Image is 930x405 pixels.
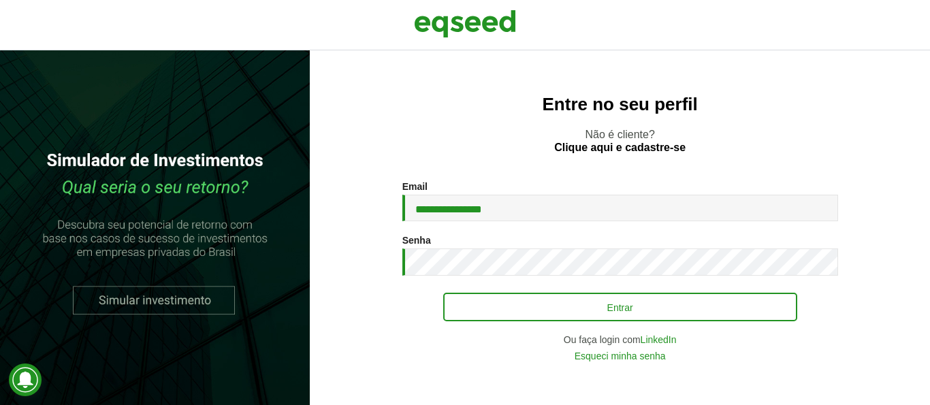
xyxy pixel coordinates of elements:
a: Esqueci minha senha [575,351,666,361]
a: Clique aqui e cadastre-se [554,142,686,153]
label: Email [402,182,428,191]
div: Ou faça login com [402,335,838,344]
h2: Entre no seu perfil [337,95,903,114]
label: Senha [402,236,431,245]
p: Não é cliente? [337,128,903,154]
button: Entrar [443,293,797,321]
img: EqSeed Logo [414,7,516,41]
a: LinkedIn [641,335,677,344]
